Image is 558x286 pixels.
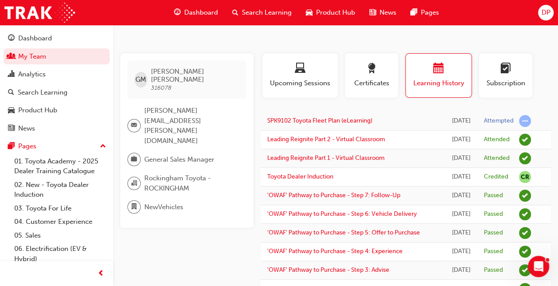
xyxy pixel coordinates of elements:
[267,154,384,162] a: Leading Reignite Part 1 - Virtual Classroom
[362,4,404,22] a: news-iconNews
[4,138,110,155] button: Pages
[528,256,549,277] iframe: Intercom live chat
[18,105,57,115] div: Product Hub
[135,75,146,85] span: GM
[519,227,531,239] span: learningRecordVerb_PASS-icon
[519,246,531,258] span: learningRecordVerb_PASS-icon
[8,125,15,133] span: news-icon
[519,171,531,183] span: null-icon
[131,201,137,213] span: department-icon
[8,143,15,151] span: pages-icon
[98,268,104,279] span: prev-icon
[262,53,338,98] button: Upcoming Sessions
[4,3,75,23] img: Trak
[184,8,218,18] span: Dashboard
[131,178,137,189] span: organisation-icon
[306,7,313,18] span: car-icon
[131,120,137,131] span: email-icon
[519,152,531,164] span: learningRecordVerb_ATTEND-icon
[541,8,550,18] span: DP
[4,120,110,137] a: News
[8,89,14,97] span: search-icon
[366,63,377,75] span: award-icon
[411,7,417,18] span: pages-icon
[4,66,110,83] a: Analytics
[369,7,376,18] span: news-icon
[267,191,400,199] a: 'OWAF' Pathway to Purchase - Step 7: Follow-Up
[11,155,110,178] a: 01. Toyota Academy - 2025 Dealer Training Catalogue
[267,210,417,218] a: 'OWAF' Pathway to Purchase - Step 6: Vehicle Delivery
[267,247,403,255] a: 'OWAF' Pathway to Purchase - Step 4: Experience
[267,135,385,143] a: Leading Reignite Part 2 - Virtual Classroom
[345,53,398,98] button: Certificates
[11,178,110,202] a: 02. New - Toyota Dealer Induction
[18,123,35,134] div: News
[452,116,471,126] div: Mon Aug 25 2025 15:11:41 GMT+0800 (Australian Western Standard Time)
[452,265,471,275] div: Tue Mar 11 2025 17:03:04 GMT+0800 (Australian Western Standard Time)
[18,141,36,151] div: Pages
[452,153,471,163] div: Tue Apr 15 2025 12:00:00 GMT+0800 (Australian Western Standard Time)
[452,172,471,182] div: Tue Mar 25 2025 20:00:00 GMT+0800 (Australian Western Standard Time)
[404,4,446,22] a: pages-iconPages
[484,117,514,125] div: Attempted
[267,173,333,180] a: Toyota Dealer Induction
[151,84,171,91] span: 316078
[267,117,372,124] a: SPK9102 Toyota Fleet Plan (eLearning)
[484,210,503,218] div: Passed
[452,135,471,145] div: Thu Aug 07 2025 08:30:00 GMT+0800 (Australian Western Standard Time)
[500,63,511,75] span: learningplan-icon
[519,134,531,146] span: learningRecordVerb_ATTEND-icon
[4,48,110,65] a: My Team
[484,173,508,181] div: Credited
[352,78,392,88] span: Certificates
[452,191,471,201] div: Thu Mar 13 2025 16:10:43 GMT+0800 (Australian Western Standard Time)
[269,78,331,88] span: Upcoming Sessions
[174,7,181,18] span: guage-icon
[144,202,183,212] span: NewVehicles
[18,69,46,79] div: Analytics
[4,28,110,138] button: DashboardMy TeamAnalyticsSearch LearningProduct HubNews
[484,247,503,256] div: Passed
[538,5,554,20] button: DP
[144,106,239,146] span: [PERSON_NAME][EMAIL_ADDRESS][PERSON_NAME][DOMAIN_NAME]
[484,229,503,237] div: Passed
[267,266,389,274] a: 'OWAF' Pathway to Purchase - Step 3: Advise
[144,173,239,193] span: Rockingham Toyota - ROCKINGHAM
[8,53,15,61] span: people-icon
[484,266,503,274] div: Passed
[167,4,225,22] a: guage-iconDashboard
[380,8,396,18] span: News
[452,209,471,219] div: Thu Mar 13 2025 15:53:19 GMT+0800 (Australian Western Standard Time)
[479,53,532,98] button: Subscription
[452,246,471,257] div: Wed Mar 12 2025 18:57:52 GMT+0800 (Australian Western Standard Time)
[295,63,305,75] span: laptop-icon
[519,264,531,276] span: learningRecordVerb_PASS-icon
[232,7,238,18] span: search-icon
[11,229,110,242] a: 05. Sales
[421,8,439,18] span: Pages
[18,33,52,44] div: Dashboard
[486,78,526,88] span: Subscription
[225,4,299,22] a: search-iconSearch Learning
[8,107,15,115] span: car-icon
[131,154,137,165] span: briefcase-icon
[144,155,214,165] span: General Sales Manager
[519,208,531,220] span: learningRecordVerb_PASS-icon
[100,141,106,152] span: up-icon
[11,242,110,266] a: 06. Electrification (EV & Hybrid)
[412,78,465,88] span: Learning History
[8,71,15,79] span: chart-icon
[433,63,444,75] span: calendar-icon
[484,154,510,163] div: Attended
[484,135,510,144] div: Attended
[405,53,472,98] button: Learning History
[484,191,503,200] div: Passed
[267,229,420,236] a: 'OWAF' Pathway to Purchase - Step 5: Offer to Purchase
[4,102,110,119] a: Product Hub
[18,87,67,98] div: Search Learning
[519,115,531,127] span: learningRecordVerb_ATTEMPT-icon
[4,30,110,47] a: Dashboard
[299,4,362,22] a: car-iconProduct Hub
[11,202,110,215] a: 03. Toyota For Life
[8,35,15,43] span: guage-icon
